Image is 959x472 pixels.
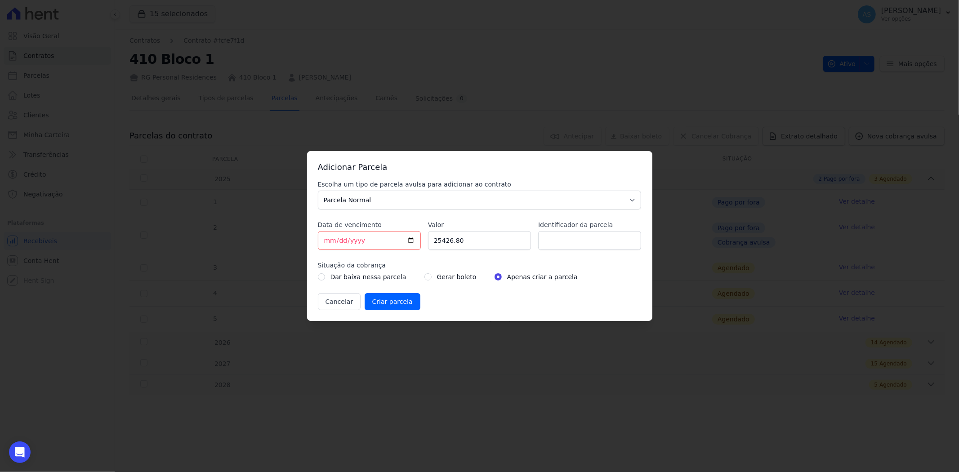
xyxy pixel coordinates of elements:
input: Criar parcela [365,293,420,310]
div: Open Intercom Messenger [9,441,31,463]
label: Data de vencimento [318,220,421,229]
label: Apenas criar a parcela [507,272,578,282]
label: Escolha um tipo de parcela avulsa para adicionar ao contrato [318,180,642,189]
label: Gerar boleto [437,272,477,282]
label: Dar baixa nessa parcela [330,272,406,282]
label: Valor [428,220,531,229]
label: Situação da cobrança [318,261,642,270]
label: Identificador da parcela [538,220,641,229]
h3: Adicionar Parcela [318,162,642,173]
button: Cancelar [318,293,361,310]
